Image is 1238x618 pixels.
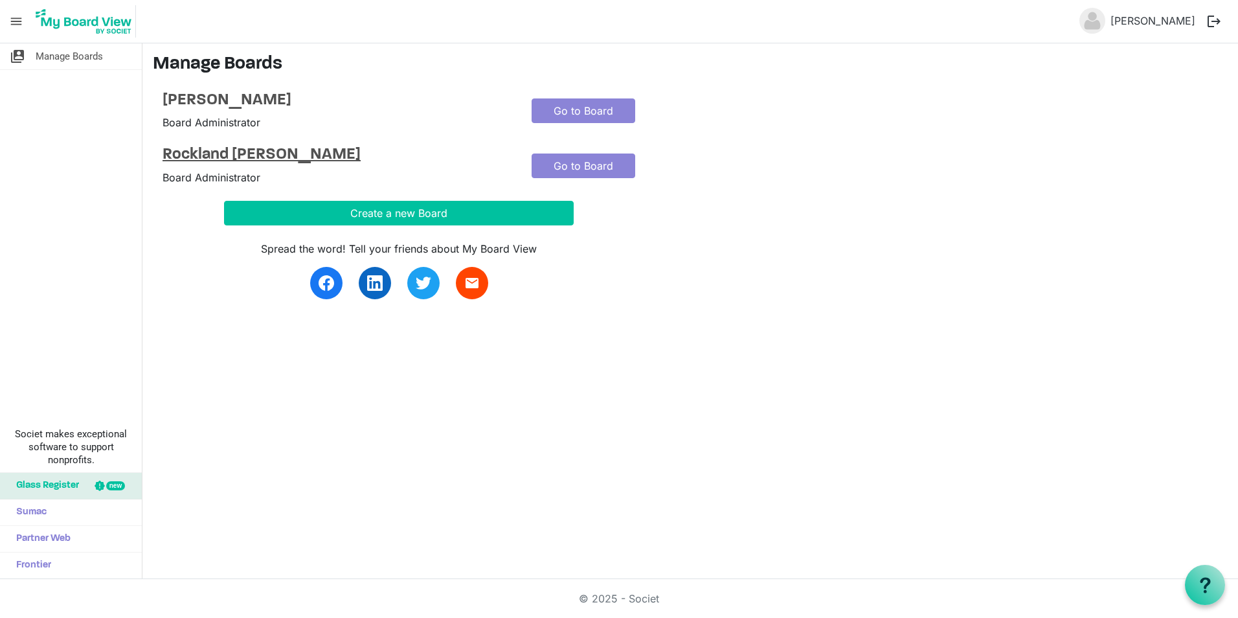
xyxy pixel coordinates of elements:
a: © 2025 - Societ [579,592,659,605]
img: facebook.svg [319,275,334,291]
button: Create a new Board [224,201,574,225]
h3: Manage Boards [153,54,1228,76]
a: [PERSON_NAME] [163,91,512,110]
a: My Board View Logo [32,5,141,38]
span: Societ makes exceptional software to support nonprofits. [6,428,136,466]
span: Frontier [10,553,51,578]
span: Partner Web [10,526,71,552]
img: no-profile-picture.svg [1079,8,1105,34]
img: twitter.svg [416,275,431,291]
span: Glass Register [10,473,79,499]
span: switch_account [10,43,25,69]
a: Go to Board [532,154,635,178]
span: Manage Boards [36,43,103,69]
button: logout [1200,8,1228,35]
a: Rockland [PERSON_NAME] [163,146,512,165]
span: email [464,275,480,291]
span: Board Administrator [163,171,260,184]
img: linkedin.svg [367,275,383,291]
span: Sumac [10,499,47,525]
span: Board Administrator [163,116,260,129]
div: new [106,481,125,490]
img: My Board View Logo [32,5,136,38]
a: email [456,267,488,299]
div: Spread the word! Tell your friends about My Board View [224,241,574,257]
span: menu [4,9,28,34]
a: Go to Board [532,98,635,123]
a: [PERSON_NAME] [1105,8,1200,34]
